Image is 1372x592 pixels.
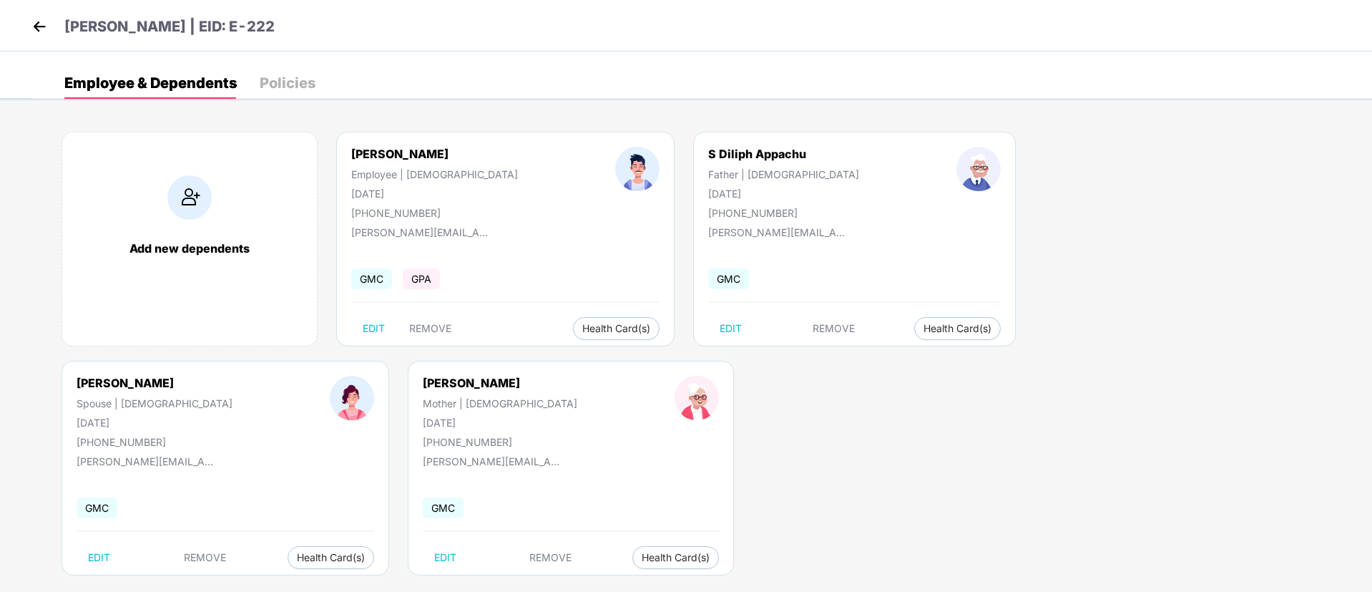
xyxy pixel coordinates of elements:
[351,226,494,238] div: [PERSON_NAME][EMAIL_ADDRESS][DOMAIN_NAME]
[708,226,851,238] div: [PERSON_NAME][EMAIL_ADDRESS][DOMAIN_NAME]
[434,552,456,563] span: EDIT
[351,268,392,289] span: GMC
[423,436,577,448] div: [PHONE_NUMBER]
[77,546,122,569] button: EDIT
[708,317,753,340] button: EDIT
[351,168,518,180] div: Employee | [DEMOGRAPHIC_DATA]
[409,323,451,334] span: REMOVE
[77,436,232,448] div: [PHONE_NUMBER]
[351,188,518,200] div: [DATE]
[77,241,303,256] div: Add new dependents
[423,546,468,569] button: EDIT
[582,325,650,332] span: Health Card(s)
[77,376,232,390] div: [PERSON_NAME]
[423,417,577,429] div: [DATE]
[615,147,660,191] img: profileImage
[813,323,855,334] span: REMOVE
[956,147,1001,191] img: profileImage
[64,76,237,90] div: Employee & Dependents
[573,317,660,340] button: Health Card(s)
[708,147,859,161] div: S Diliph Appachu
[77,417,232,429] div: [DATE]
[403,268,440,289] span: GPA
[77,498,117,518] span: GMC
[923,325,991,332] span: Health Card(s)
[297,554,365,561] span: Health Card(s)
[801,317,866,340] button: REMOVE
[184,552,226,563] span: REMOVE
[260,76,315,90] div: Policies
[423,376,577,390] div: [PERSON_NAME]
[351,147,518,161] div: [PERSON_NAME]
[529,552,572,563] span: REMOVE
[64,16,275,38] p: [PERSON_NAME] | EID: E-222
[77,397,232,409] div: Spouse | [DEMOGRAPHIC_DATA]
[423,397,577,409] div: Mother | [DEMOGRAPHIC_DATA]
[398,317,463,340] button: REMOVE
[708,268,749,289] span: GMC
[172,546,237,569] button: REMOVE
[351,207,518,219] div: [PHONE_NUMBER]
[632,546,719,569] button: Health Card(s)
[77,455,220,467] div: [PERSON_NAME][EMAIL_ADDRESS][DOMAIN_NAME]
[642,554,710,561] span: Health Card(s)
[351,317,396,340] button: EDIT
[29,16,50,37] img: back
[675,376,719,420] img: profileImage
[423,455,566,467] div: [PERSON_NAME][EMAIL_ADDRESS][DOMAIN_NAME]
[88,552,110,563] span: EDIT
[518,546,583,569] button: REMOVE
[423,498,464,518] span: GMC
[914,317,1001,340] button: Health Card(s)
[363,323,385,334] span: EDIT
[708,188,859,200] div: [DATE]
[167,175,212,220] img: addIcon
[330,376,374,420] img: profileImage
[720,323,742,334] span: EDIT
[708,207,859,219] div: [PHONE_NUMBER]
[708,168,859,180] div: Father | [DEMOGRAPHIC_DATA]
[288,546,374,569] button: Health Card(s)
